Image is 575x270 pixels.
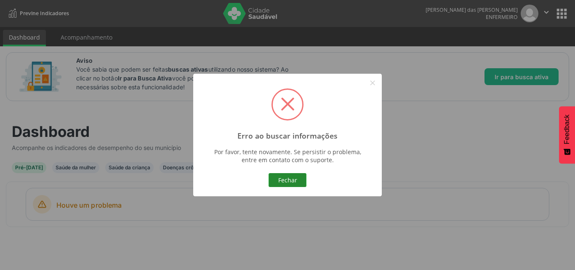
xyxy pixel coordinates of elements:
[210,148,365,164] div: Por favor, tente novamente. Se persistir o problema, entre em contato com o suporte.
[269,173,306,187] button: Fechar
[559,106,575,163] button: Feedback - Mostrar pesquisa
[563,115,571,144] span: Feedback
[237,131,338,140] h2: Erro ao buscar informações
[365,76,380,90] button: Close this dialog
